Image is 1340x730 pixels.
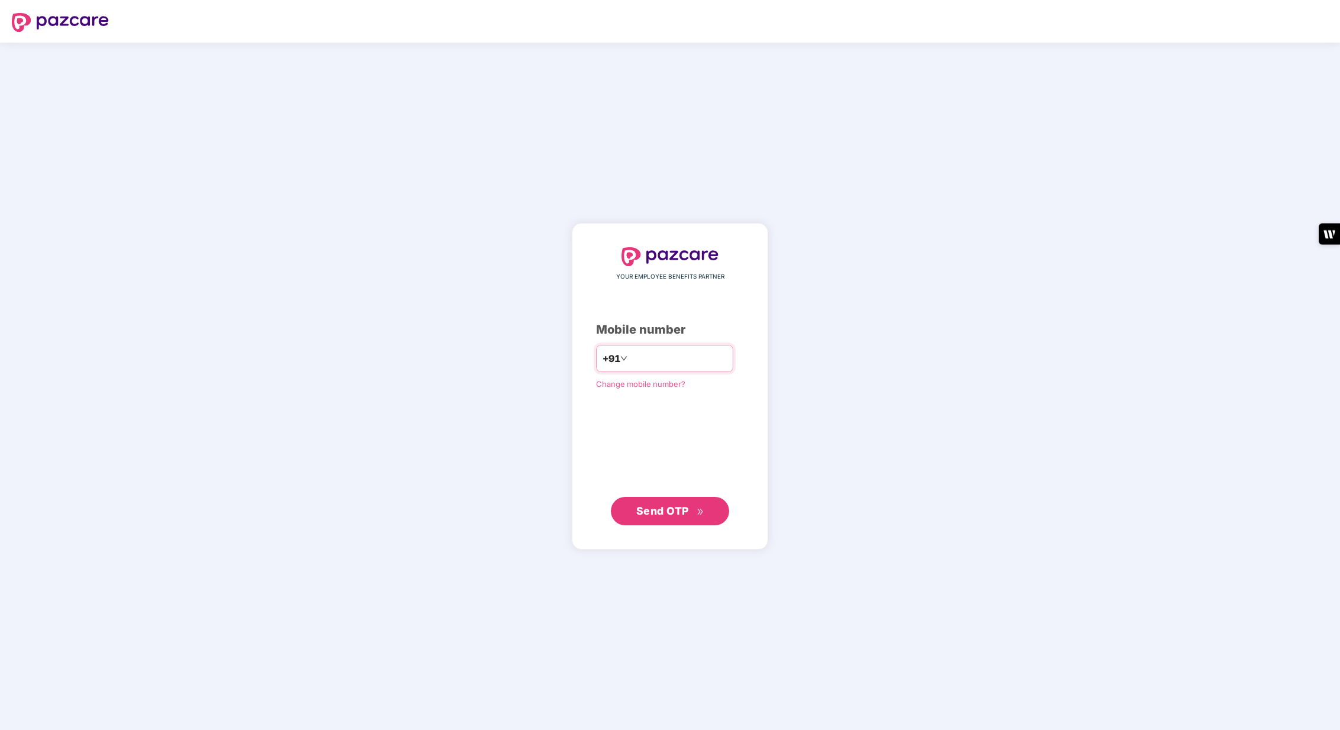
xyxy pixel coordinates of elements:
span: Send OTP [636,505,689,517]
img: logo [622,247,718,266]
img: logo [12,13,109,32]
a: Change mobile number? [596,379,685,389]
span: +91 [603,351,620,366]
span: double-right [697,508,704,516]
span: YOUR EMPLOYEE BENEFITS PARTNER [616,272,724,282]
span: down [620,355,627,362]
button: Send OTPdouble-right [611,497,729,525]
div: Mobile number [596,321,744,339]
